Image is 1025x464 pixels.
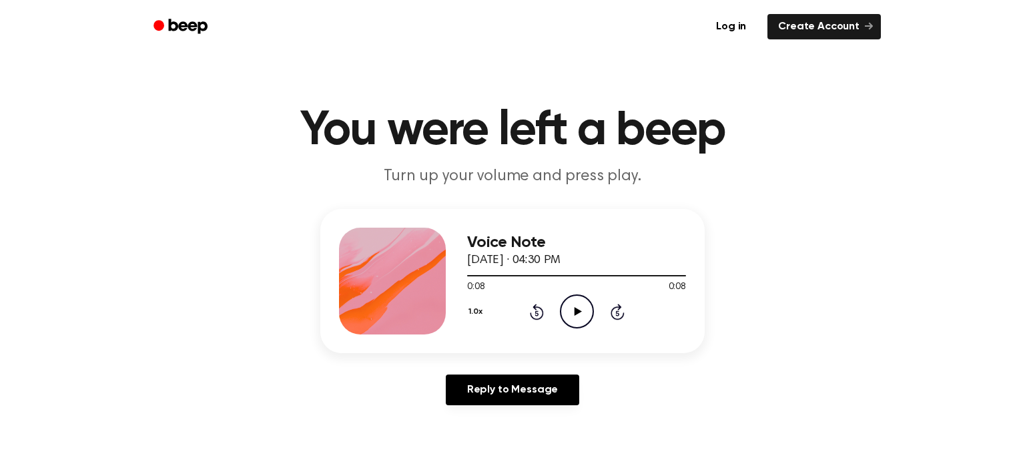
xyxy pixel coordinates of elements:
h3: Voice Note [467,234,686,252]
a: Reply to Message [446,375,579,405]
button: 1.0x [467,300,487,323]
h1: You were left a beep [171,107,854,155]
a: Log in [703,11,759,42]
a: Create Account [767,14,881,39]
p: Turn up your volume and press play. [256,166,769,188]
a: Beep [144,14,220,40]
span: 0:08 [669,280,686,294]
span: 0:08 [467,280,484,294]
span: [DATE] · 04:30 PM [467,254,561,266]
